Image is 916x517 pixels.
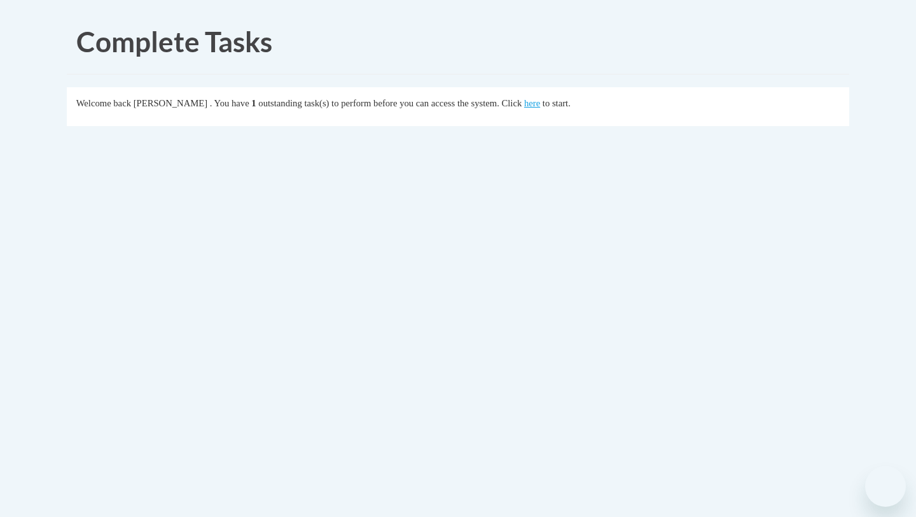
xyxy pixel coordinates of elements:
[543,98,571,108] span: to start.
[76,25,272,58] span: Complete Tasks
[210,98,249,108] span: . You have
[134,98,207,108] span: [PERSON_NAME]
[865,466,906,507] iframe: Button to launch messaging window
[258,98,522,108] span: outstanding task(s) to perform before you can access the system. Click
[251,98,256,108] span: 1
[524,98,540,108] a: here
[76,98,131,108] span: Welcome back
